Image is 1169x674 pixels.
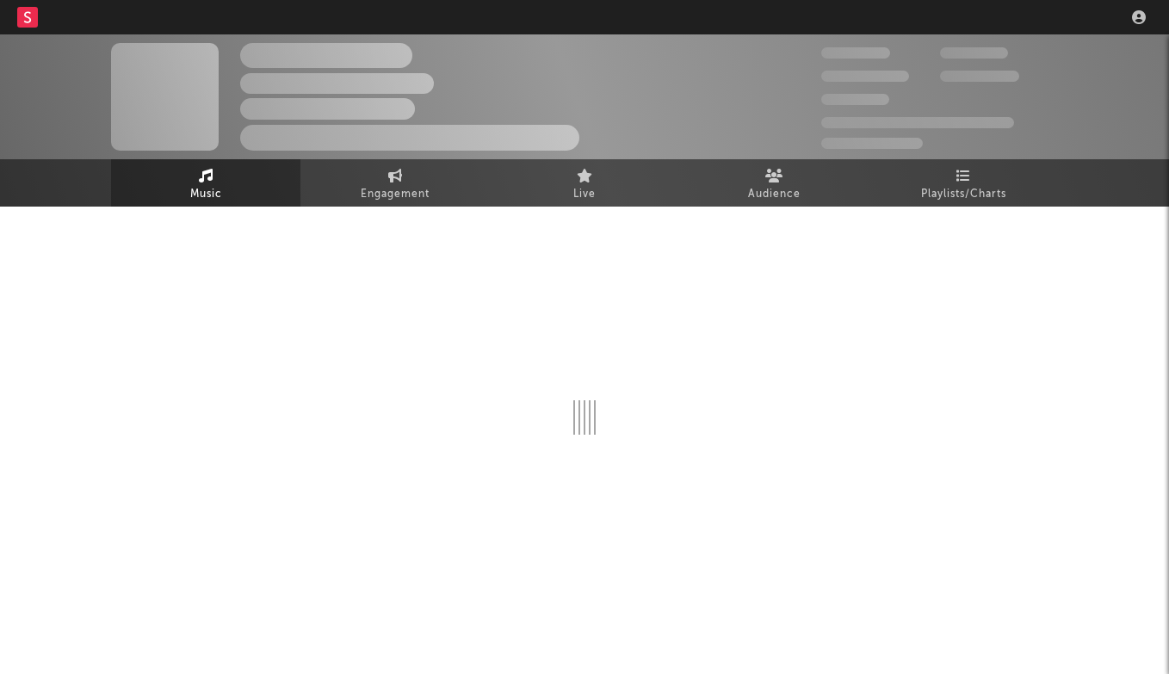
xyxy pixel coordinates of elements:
span: Audience [748,184,801,205]
span: 100,000 [821,94,889,105]
a: Music [111,159,300,207]
span: 50,000,000 [821,71,909,82]
span: 300,000 [821,47,890,59]
a: Audience [679,159,869,207]
span: Playlists/Charts [921,184,1006,205]
a: Playlists/Charts [869,159,1058,207]
span: Engagement [361,184,430,205]
span: 100,000 [940,47,1008,59]
span: Music [190,184,222,205]
a: Live [490,159,679,207]
span: 50,000,000 Monthly Listeners [821,117,1014,128]
a: Engagement [300,159,490,207]
span: 1,000,000 [940,71,1019,82]
span: Jump Score: 85.0 [821,138,923,149]
span: Live [573,184,596,205]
